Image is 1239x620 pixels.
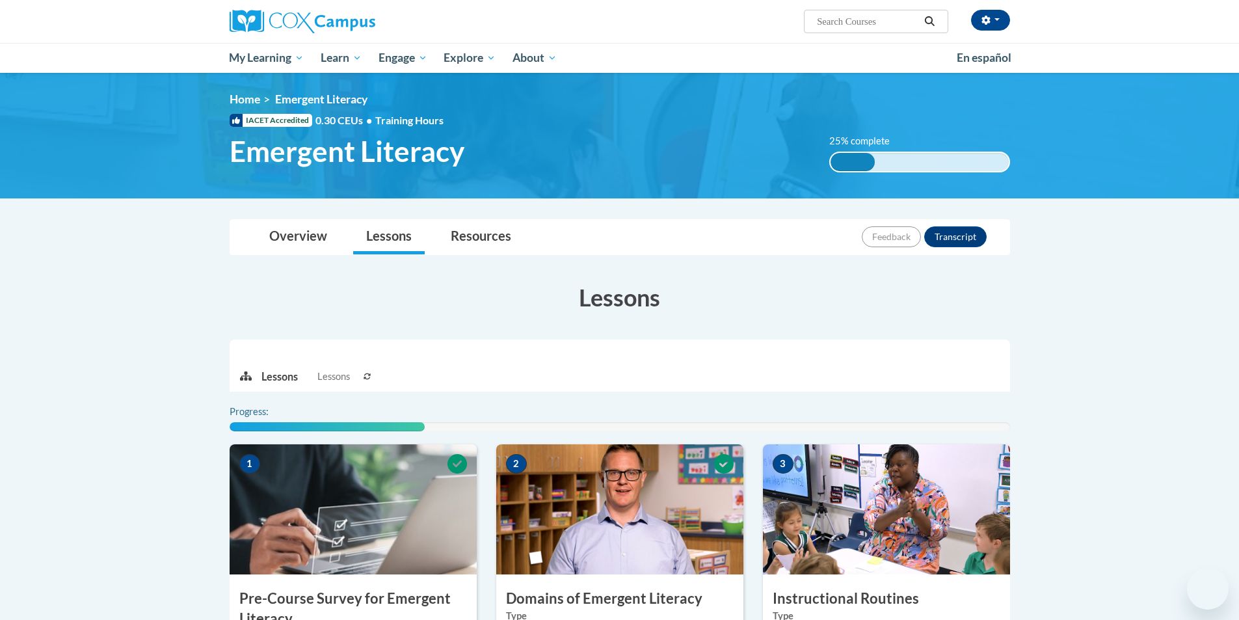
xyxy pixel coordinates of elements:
[957,51,1011,64] span: En español
[353,220,425,254] a: Lessons
[1187,568,1229,610] iframe: Button to launch messaging window
[816,14,920,29] input: Search Courses
[230,444,477,574] img: Course Image
[321,50,362,66] span: Learn
[920,14,939,29] button: Search
[317,370,350,384] span: Lessons
[763,444,1010,574] img: Course Image
[221,43,313,73] a: My Learning
[444,50,496,66] span: Explore
[971,10,1010,31] button: Account Settings
[435,43,504,73] a: Explore
[315,113,375,128] span: 0.30 CEUs
[275,92,367,106] span: Emergent Literacy
[504,43,565,73] a: About
[230,134,464,168] span: Emergent Literacy
[862,226,921,247] button: Feedback
[261,370,298,384] p: Lessons
[230,114,312,127] span: IACET Accredited
[370,43,436,73] a: Engage
[496,589,743,609] h3: Domains of Emergent Literacy
[379,50,427,66] span: Engage
[948,44,1020,72] a: En español
[210,43,1030,73] div: Main menu
[230,281,1010,314] h3: Lessons
[239,454,260,474] span: 1
[513,50,557,66] span: About
[506,454,527,474] span: 2
[230,92,260,106] a: Home
[773,454,793,474] span: 3
[829,134,904,148] label: 25% complete
[831,153,875,171] div: 25% complete
[924,226,987,247] button: Transcript
[496,444,743,574] img: Course Image
[312,43,370,73] a: Learn
[438,220,524,254] a: Resources
[230,10,375,33] img: Cox Campus
[256,220,340,254] a: Overview
[763,589,1010,609] h3: Instructional Routines
[366,114,372,126] span: •
[230,10,477,33] a: Cox Campus
[375,114,444,126] span: Training Hours
[229,50,304,66] span: My Learning
[230,405,304,419] label: Progress:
